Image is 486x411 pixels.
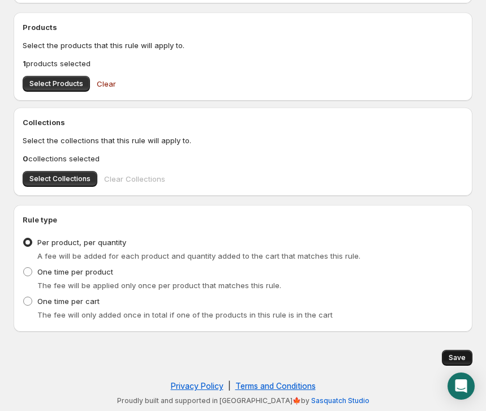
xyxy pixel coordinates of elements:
span: Select Products [29,79,83,88]
span: Clear [97,78,116,89]
p: Select the products that this rule will apply to. [23,40,463,51]
button: Select Products [23,76,90,92]
h2: Products [23,22,463,33]
span: One time per product [37,267,113,276]
b: 1 [23,59,26,68]
b: 0 [23,154,28,163]
span: | [228,381,231,391]
h2: Collections [23,117,463,128]
span: The fee will only added once in total if one of the products in this rule is in the cart [37,310,333,319]
span: Per product, per quantity [37,238,126,247]
span: Save [449,353,466,362]
h2: Rule type [23,214,463,225]
p: Proudly built and supported in [GEOGRAPHIC_DATA]🍁by [19,396,467,405]
p: products selected [23,58,463,69]
a: Terms and Conditions [235,381,316,391]
div: Open Intercom Messenger [448,373,475,400]
span: Select Collections [29,174,91,183]
span: One time per cart [37,297,100,306]
a: Sasquatch Studio [311,396,369,405]
span: A fee will be added for each product and quantity added to the cart that matches this rule. [37,251,360,260]
button: Clear [90,72,123,95]
p: collections selected [23,153,463,164]
span: The fee will be applied only once per product that matches this rule. [37,281,281,290]
p: Select the collections that this rule will apply to. [23,135,463,146]
button: Save [442,350,472,366]
button: Select Collections [23,171,97,187]
a: Privacy Policy [171,381,223,391]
